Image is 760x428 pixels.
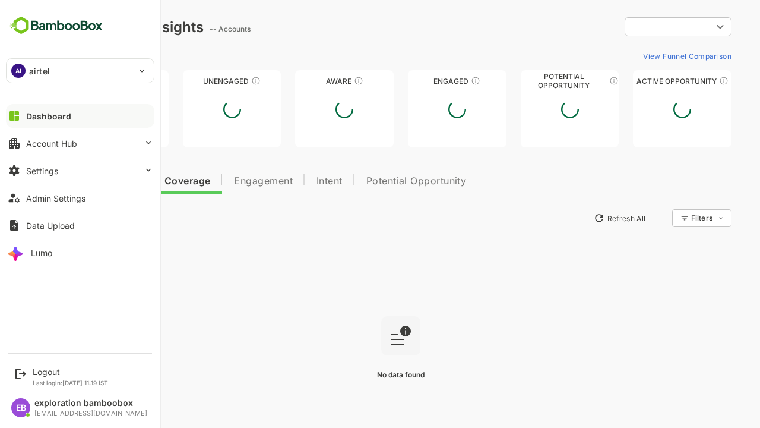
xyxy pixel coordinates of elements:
[6,241,154,265] button: Lumo
[591,77,690,86] div: Active Opportunity
[168,24,213,33] ag: -- Accounts
[28,77,127,86] div: Unreached
[597,46,690,65] button: View Funnel Comparison
[29,65,50,77] p: airtel
[6,104,154,128] button: Dashboard
[6,14,106,37] img: BambooboxFullLogoMark.5f36c76dfaba33ec1ec1367b70bb1252.svg
[34,410,147,417] div: [EMAIL_ADDRESS][DOMAIN_NAME]
[335,370,383,379] span: No data found
[192,177,251,186] span: Engagement
[40,177,169,186] span: Data Quality and Coverage
[26,221,75,231] div: Data Upload
[583,16,690,37] div: ​
[312,76,322,86] div: These accounts have just entered the buying cycle and need further nurturing
[429,76,439,86] div: These accounts are warm, further nurturing would qualify them to MQAs
[254,77,352,86] div: Aware
[547,209,609,228] button: Refresh All
[479,77,578,86] div: Potential Opportunity
[6,186,154,210] button: Admin Settings
[6,131,154,155] button: Account Hub
[28,18,162,36] div: Dashboard Insights
[210,76,219,86] div: These accounts have not shown enough engagement and need nurturing
[325,177,425,186] span: Potential Opportunity
[275,177,301,186] span: Intent
[34,398,147,408] div: exploration bamboobox
[6,213,154,237] button: Data Upload
[11,64,26,78] div: AI
[650,213,671,222] div: Filters
[97,76,106,86] div: These accounts have not been engaged with for a defined time period
[6,159,154,182] button: Settings
[33,379,108,386] p: Last login: [DATE] 11:19 IST
[11,398,30,417] div: EB
[31,248,52,258] div: Lumo
[26,139,77,149] div: Account Hub
[7,59,154,83] div: AIairtel
[648,207,690,229] div: Filters
[26,111,71,121] div: Dashboard
[33,367,108,377] div: Logout
[26,166,58,176] div: Settings
[366,77,465,86] div: Engaged
[28,207,115,229] button: New Insights
[141,77,240,86] div: Unengaged
[677,76,687,86] div: These accounts have open opportunities which might be at any of the Sales Stages
[568,76,577,86] div: These accounts are MQAs and can be passed on to Inside Sales
[26,193,85,203] div: Admin Settings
